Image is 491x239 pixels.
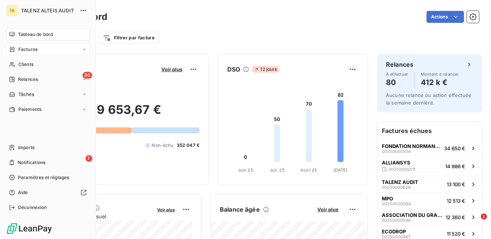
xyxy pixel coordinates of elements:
[421,72,459,76] span: Montant à relancer
[382,235,410,239] span: 00250000487
[382,179,418,185] span: TALENZ AUDIT
[315,206,341,213] button: Voir plus
[270,167,285,173] tspan: Juil. 25
[382,143,441,149] span: FONDATION NORMANDIE GÉNÉRATIONS
[157,207,175,212] span: Voir plus
[317,206,338,212] span: Voir plus
[161,66,182,72] span: Voir plus
[18,46,38,53] span: Factures
[42,102,200,125] h2: 809 653,67 €
[481,214,487,220] span: 2
[18,144,35,151] span: Imports
[18,76,38,83] span: Relances
[447,231,465,237] span: 11 520 €
[377,122,482,140] h6: Factures échues
[447,198,465,204] span: 12 513 €
[18,174,69,181] span: Paramètres et réglages
[421,76,459,88] h4: 412 k €
[159,66,185,73] button: Voir plus
[21,7,75,13] span: TALENZ ALTEIS AUDIT
[386,72,408,76] span: À effectuer
[6,4,18,16] div: TA
[333,167,348,173] tspan: [DATE]
[386,76,408,88] h4: 80
[6,187,90,199] a: Aide
[447,181,465,187] span: 13 100 €
[86,155,92,162] span: 7
[227,65,240,74] h6: DSO
[98,32,159,44] button: Filtrer par facture
[377,156,482,176] button: ALLIANSYS0025000051114 986 €
[18,159,45,166] span: Notifications
[377,140,482,156] button: FONDATION NORMANDIE GÉNÉRATIONS0025000050434 650 €
[382,218,411,223] span: 00250000548
[426,11,464,23] button: Actions
[444,145,465,151] span: 34 650 €
[382,229,406,235] span: ECODROP
[377,176,482,192] button: TALENZ AUDIT0025000062813 100 €
[382,185,411,190] span: 00250000628
[382,212,443,218] span: ASSOCIATION DU GRAND LIEU
[83,72,92,79] span: 80
[18,91,34,98] span: Tâches
[446,214,465,220] span: 12 360 €
[18,189,28,196] span: Aide
[382,196,393,202] span: MPO
[386,92,471,106] span: Aucune relance ou action effectuée la semaine dernière.
[382,202,411,206] span: 00250000594
[389,167,415,172] span: 00250000511
[377,192,482,209] button: MPO0025000059412 513 €
[155,206,177,213] button: Voir plus
[18,204,47,211] span: Déconnexion
[220,205,260,214] h6: Balance âgée
[252,66,279,73] span: 12 jours
[445,163,465,169] span: 14 986 €
[465,214,483,232] iframe: Intercom live chat
[18,61,33,68] span: Clients
[386,60,413,69] h6: Relances
[177,142,200,149] span: 352 047 €
[382,149,411,154] span: 00250000504
[238,167,253,173] tspan: Juin 25
[6,223,53,235] img: Logo LeanPay
[18,31,53,38] span: Tableau de bord
[18,106,41,113] span: Paiements
[377,209,482,225] button: ASSOCIATION DU GRAND LIEU0025000054812 360 €
[152,142,173,149] span: Non-échu
[382,160,410,166] span: ALLIANSYS
[42,212,152,220] span: Chiffre d'affaires mensuel
[300,167,317,173] tspan: Août 25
